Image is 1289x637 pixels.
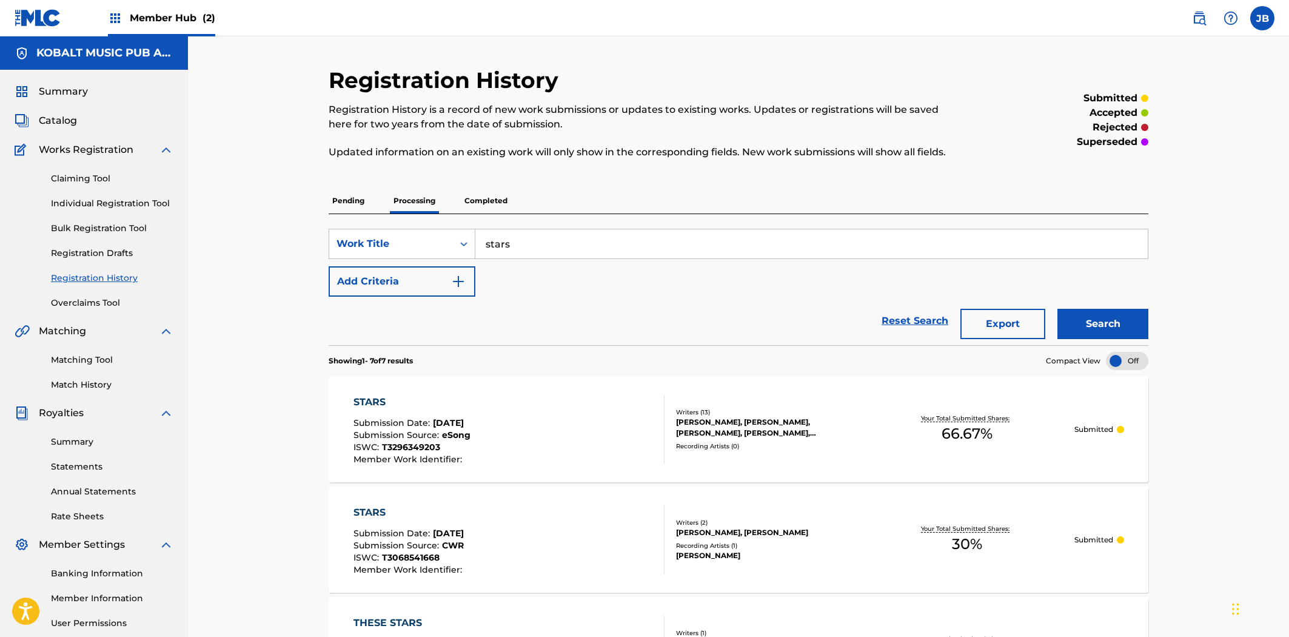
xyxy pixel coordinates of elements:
[15,9,61,27] img: MLC Logo
[461,188,511,214] p: Completed
[39,406,84,420] span: Royalties
[676,442,859,451] div: Recording Artists ( 0 )
[51,222,173,235] a: Bulk Registration Tool
[921,524,1013,533] p: Your Total Submitted Shares:
[676,408,859,417] div: Writers ( 13 )
[1046,356,1100,366] span: Compact View
[329,145,960,160] p: Updated information on an existing work will only show in the corresponding fields. New work subm...
[39,538,125,552] span: Member Settings
[329,229,1148,345] form: Search Form
[1077,135,1137,149] p: superseded
[1232,591,1239,627] div: Drag
[51,485,173,498] a: Annual Statements
[382,442,440,453] span: T3296349203
[353,454,465,465] span: Member Work Identifier :
[15,538,29,552] img: Member Settings
[329,67,564,94] h2: Registration History
[159,406,173,420] img: expand
[39,143,133,157] span: Works Registration
[1083,91,1137,106] p: submitted
[390,188,439,214] p: Processing
[353,417,433,428] span: Submission Date :
[353,395,470,409] div: STARS
[51,272,173,285] a: Registration History
[1192,11,1207,25] img: search
[51,436,173,448] a: Summary
[15,406,29,420] img: Royalties
[51,354,173,366] a: Matching Tool
[382,552,440,563] span: T3068541668
[942,423,993,445] span: 66.67 %
[676,518,859,527] div: Writers ( 2 )
[130,11,215,25] span: Member Hub
[353,552,382,563] span: ISWC :
[39,113,77,128] span: Catalog
[108,11,122,25] img: Top Rightsholders
[51,247,173,260] a: Registration Drafts
[159,538,173,552] img: expand
[353,616,465,630] div: THESE STARS
[15,84,29,99] img: Summary
[36,46,173,60] h5: KOBALT MUSIC PUB AMERICA INC
[353,505,465,520] div: STARS
[1093,120,1137,135] p: rejected
[952,533,982,555] span: 30 %
[353,528,433,539] span: Submission Date :
[203,12,215,24] span: (2)
[960,309,1045,339] button: Export
[433,417,464,428] span: [DATE]
[39,324,86,339] span: Matching
[676,541,859,550] div: Recording Artists ( 1 )
[676,550,859,561] div: [PERSON_NAME]
[51,379,173,391] a: Match History
[51,297,173,309] a: Overclaims Tool
[1057,309,1148,339] button: Search
[1224,11,1238,25] img: help
[329,376,1148,482] a: STARSSubmission Date:[DATE]Submission Source:eSongISWC:T3296349203Member Work Identifier:Writers ...
[1074,534,1113,545] p: Submitted
[15,46,29,61] img: Accounts
[676,527,859,538] div: [PERSON_NAME], [PERSON_NAME]
[329,356,413,366] p: Showing 1 - 7 of 7 results
[329,266,475,297] button: Add Criteria
[15,84,88,99] a: SummarySummary
[51,617,173,630] a: User Permissions
[876,308,954,334] a: Reset Search
[159,143,173,157] img: expand
[353,442,382,453] span: ISWC :
[1255,431,1289,529] iframe: Resource Center
[159,324,173,339] img: expand
[1090,106,1137,120] p: accepted
[15,113,29,128] img: Catalog
[15,324,30,339] img: Matching
[15,113,77,128] a: CatalogCatalog
[433,528,464,539] span: [DATE]
[329,188,368,214] p: Pending
[51,510,173,523] a: Rate Sheets
[353,430,442,440] span: Submission Source :
[1074,424,1113,435] p: Submitted
[51,197,173,210] a: Individual Registration Tool
[1250,6,1274,30] div: User Menu
[329,103,960,132] p: Registration History is a record of new work submissions or updates to existing works. Updates or...
[39,84,88,99] span: Summary
[921,414,1013,423] p: Your Total Submitted Shares:
[51,460,173,473] a: Statements
[1228,579,1289,637] iframe: Chat Widget
[329,487,1148,593] a: STARSSubmission Date:[DATE]Submission Source:CWRISWC:T3068541668Member Work Identifier:Writers (2...
[51,172,173,185] a: Claiming Tool
[51,592,173,605] a: Member Information
[442,430,470,440] span: eSong
[442,540,464,551] span: CWR
[51,567,173,580] a: Banking Information
[1219,6,1243,30] div: Help
[15,143,30,157] img: Works Registration
[1187,6,1211,30] a: Public Search
[451,274,466,289] img: 9d2ae6d4665cec9f34b9.svg
[353,540,442,551] span: Submission Source :
[336,237,446,251] div: Work Title
[676,417,859,439] div: [PERSON_NAME], [PERSON_NAME], [PERSON_NAME], [PERSON_NAME], [PERSON_NAME], [PERSON_NAME], [PERSON...
[353,564,465,575] span: Member Work Identifier :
